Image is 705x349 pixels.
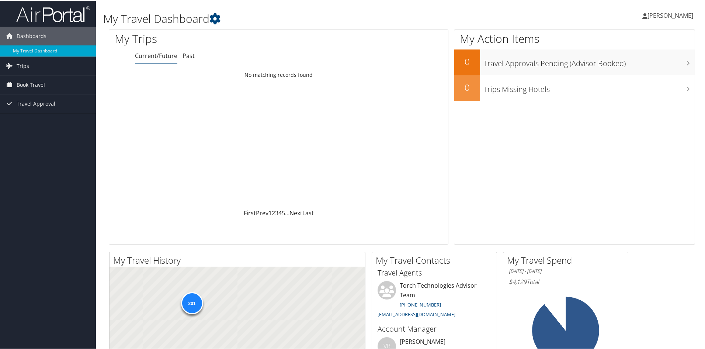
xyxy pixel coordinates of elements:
[484,54,695,68] h3: Travel Approvals Pending (Advisor Booked)
[374,280,495,320] li: Torch Technologies Advisor Team
[647,11,693,19] span: [PERSON_NAME]
[289,208,302,216] a: Next
[256,208,268,216] a: Prev
[244,208,256,216] a: First
[454,49,695,75] a: 0Travel Approvals Pending (Advisor Booked)
[454,30,695,46] h1: My Action Items
[285,208,289,216] span: …
[454,81,480,93] h2: 0
[282,208,285,216] a: 5
[16,5,90,22] img: airportal-logo.png
[103,10,501,26] h1: My Travel Dashboard
[115,30,301,46] h1: My Trips
[268,208,272,216] a: 1
[454,55,480,67] h2: 0
[642,4,701,26] a: [PERSON_NAME]
[109,68,448,81] td: No matching records found
[272,208,275,216] a: 2
[378,323,491,333] h3: Account Manager
[378,267,491,277] h3: Travel Agents
[400,301,441,307] a: [PHONE_NUMBER]
[135,51,177,59] a: Current/Future
[17,94,55,112] span: Travel Approval
[509,277,527,285] span: $4,129
[275,208,278,216] a: 3
[507,253,628,266] h2: My Travel Spend
[17,56,29,75] span: Trips
[454,75,695,100] a: 0Trips Missing Hotels
[509,277,622,285] h6: Total
[378,310,455,317] a: [EMAIL_ADDRESS][DOMAIN_NAME]
[17,75,45,93] span: Book Travel
[183,51,195,59] a: Past
[484,80,695,94] h3: Trips Missing Hotels
[509,267,622,274] h6: [DATE] - [DATE]
[278,208,282,216] a: 4
[113,253,365,266] h2: My Travel History
[181,291,203,313] div: 201
[376,253,497,266] h2: My Travel Contacts
[302,208,314,216] a: Last
[17,26,46,45] span: Dashboards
